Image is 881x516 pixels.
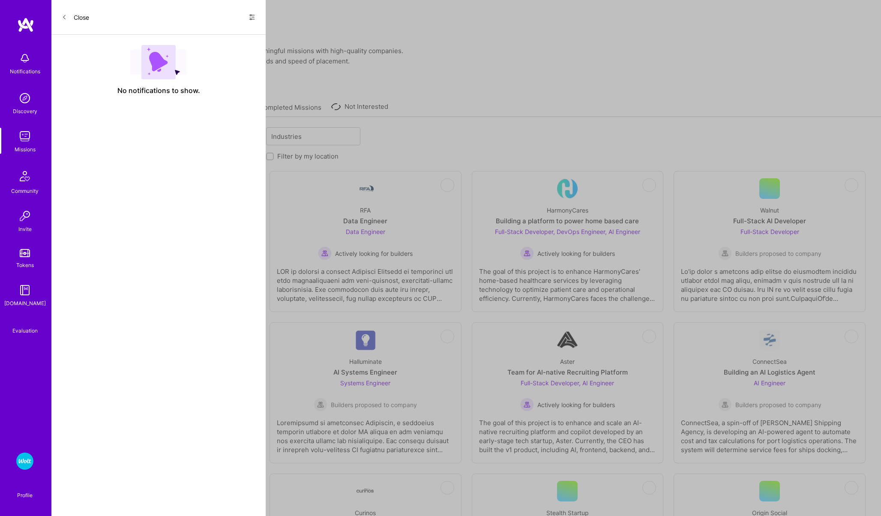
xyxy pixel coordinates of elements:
[13,107,37,116] div: Discovery
[14,453,36,470] a: Wolt - Fintech: Payments Expansion Team
[16,453,33,470] img: Wolt - Fintech: Payments Expansion Team
[16,261,34,270] div: Tokens
[20,249,30,257] img: tokens
[130,45,187,79] img: empty
[15,166,35,186] img: Community
[17,491,33,499] div: Profile
[16,207,33,225] img: Invite
[16,90,33,107] img: discovery
[16,50,33,67] img: bell
[18,225,32,234] div: Invite
[62,10,89,24] button: Close
[15,145,36,154] div: Missions
[11,186,39,195] div: Community
[14,482,36,499] a: Profile
[16,128,33,145] img: teamwork
[10,67,40,76] div: Notifications
[22,320,28,326] i: icon SelectionTeam
[4,299,46,308] div: [DOMAIN_NAME]
[17,17,34,33] img: logo
[12,326,38,335] div: Evaluation
[117,86,200,95] span: No notifications to show.
[16,282,33,299] img: guide book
